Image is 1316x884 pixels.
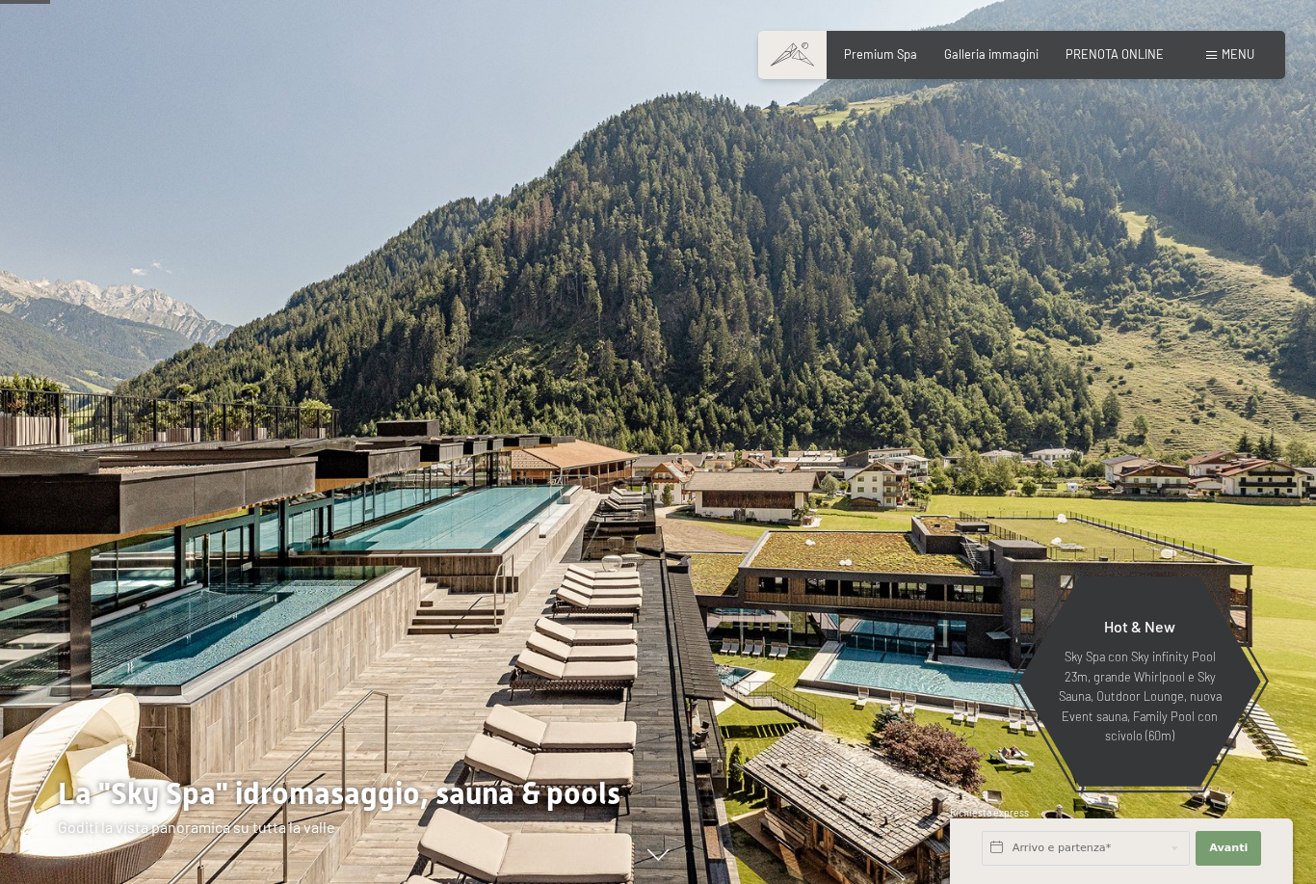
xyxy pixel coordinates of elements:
[844,46,917,62] a: Premium Spa
[950,807,1029,818] span: Richiesta express
[1209,841,1248,856] span: Avanti
[1222,46,1254,62] span: Menu
[1196,831,1261,866] button: Avanti
[944,46,1039,62] a: Galleria immagini
[1017,576,1262,788] a: Hot & New Sky Spa con Sky infinity Pool 23m, grande Whirlpool e Sky Sauna, Outdoor Lounge, nuova ...
[1056,647,1224,745] p: Sky Spa con Sky infinity Pool 23m, grande Whirlpool e Sky Sauna, Outdoor Lounge, nuova Event saun...
[1066,46,1164,62] a: PRENOTA ONLINE
[1104,617,1175,635] span: Hot & New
